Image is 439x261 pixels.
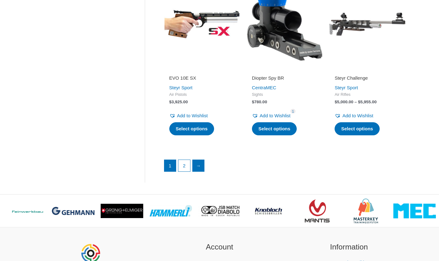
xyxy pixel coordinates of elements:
iframe: Customer reviews powered by Trustpilot [335,66,400,74]
nav: Product Pagination [164,160,406,175]
span: $ [169,100,172,104]
a: Select options for “Diopter Spy BR” [252,122,297,135]
a: → [193,160,204,172]
span: Sights [252,92,317,97]
h2: EVO 10E SX [169,75,235,81]
a: Add to Wishlist [252,111,290,120]
h2: Account [162,241,277,253]
span: Add to Wishlist [342,113,373,118]
iframe: Customer reviews powered by Trustpilot [252,66,317,74]
a: Select options for “Steyr Challenge” [335,122,380,135]
a: Add to Wishlist [335,111,373,120]
a: EVO 10E SX [169,75,235,83]
a: Steyr Sport [169,85,193,90]
a: Page 2 [178,160,190,172]
span: $ [358,100,360,104]
span: 1 [290,109,295,114]
a: Centra [252,85,266,90]
a: Select options for “EVO 10E SX” [169,122,214,135]
bdi: 5,000.00 [335,100,353,104]
span: Air Pistols [169,92,235,97]
a: MEC [266,85,276,90]
a: Add to Wishlist [169,111,208,120]
span: Air Rifles [335,92,400,97]
bdi: 5,955.00 [358,100,377,104]
iframe: Customer reviews powered by Trustpilot [169,66,235,74]
span: Add to Wishlist [177,113,208,118]
a: Steyr Sport [335,85,358,90]
span: $ [252,100,254,104]
span: Add to Wishlist [260,113,290,118]
a: Diopter Spy BR [252,75,317,83]
h2: Steyr Challenge [335,75,400,81]
span: $ [335,100,337,104]
h2: Diopter Spy BR [252,75,317,81]
bdi: 3,925.00 [169,100,188,104]
bdi: 780.00 [252,100,267,104]
h2: Information [292,241,406,253]
a: Steyr Challenge [335,75,400,83]
span: – [354,100,357,104]
span: Page 1 [164,160,176,172]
